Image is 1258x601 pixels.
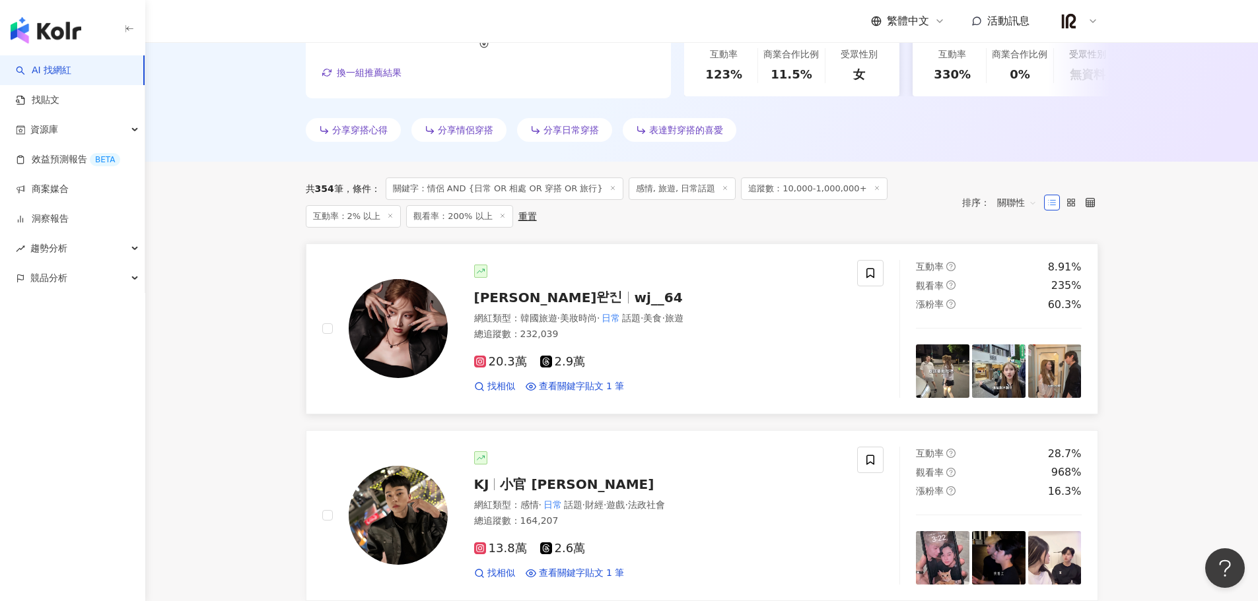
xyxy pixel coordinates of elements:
div: 互動率 [710,48,738,61]
div: 330% [934,66,971,82]
span: · [557,313,560,323]
div: 總追蹤數 ： 232,039 [474,328,842,341]
img: IR%20logo_%E9%BB%91.png [1057,9,1082,34]
a: 找貼文 [16,94,59,107]
span: 漲粉率 [916,299,944,309]
span: 感情, 旅遊, 日常話題 [629,177,736,200]
span: 互動率 [916,261,944,272]
div: 互動率 [938,48,966,61]
a: searchAI 找網紅 [16,64,71,77]
span: 關聯性 [997,192,1037,213]
span: 找相似 [487,567,515,580]
span: KJ [474,476,489,492]
a: 查看關鍵字貼文 1 筆 [526,567,625,580]
span: · [625,499,627,510]
span: 查看關鍵字貼文 1 筆 [539,380,625,393]
a: 商案媒合 [16,183,69,196]
span: 話題 [564,499,582,510]
span: 關鍵字：情侶 AND {日常 OR 相處 OR 穿搭 OR 旅行} [386,177,623,200]
span: question-circle [946,262,956,271]
span: 找相似 [487,380,515,393]
span: 20.3萬 [474,355,527,369]
div: 網紅類型 ： [474,312,842,325]
img: logo [11,17,81,44]
span: 2.9萬 [540,355,586,369]
div: 重置 [518,211,537,222]
div: 16.3% [1048,484,1082,499]
img: post-image [916,531,969,585]
div: 女 [853,66,865,82]
span: rise [16,244,25,253]
iframe: Help Scout Beacon - Open [1205,548,1245,588]
a: 找相似 [474,567,515,580]
span: 換一組推薦結果 [337,67,402,78]
div: 28.7% [1048,447,1082,461]
span: 美妝時尚 [560,313,597,323]
button: 換一組推薦結果 [322,63,402,82]
span: 分享日常穿搭 [543,125,599,135]
a: 查看關鍵字貼文 1 筆 [526,380,625,393]
div: 網紅類型 ： [474,499,842,512]
div: 商業合作比例 [763,48,819,61]
mark: 日常 [542,497,564,512]
img: post-image [972,531,1026,585]
span: · [582,499,585,510]
span: question-circle [946,486,956,495]
span: 話題 [622,313,641,323]
span: 觀看率：200% 以上 [406,205,512,228]
span: 互動率 [916,448,944,459]
div: 235% [1051,278,1082,293]
div: 受眾性別 [841,48,878,61]
span: 13.8萬 [474,542,527,555]
span: 繁體中文 [887,14,929,28]
div: 123% [705,66,742,82]
span: 分享穿搭心得 [332,125,388,135]
span: 354 [315,183,334,194]
span: 表達對穿搭的喜愛 [649,125,723,135]
span: 資源庫 [30,115,58,144]
span: 觀看率 [916,467,944,478]
span: 追蹤數：10,000-1,000,000+ [741,177,887,200]
span: question-circle [946,468,956,477]
span: 互動率：2% 以上 [306,205,402,228]
span: question-circle [946,449,956,458]
span: 感情 [520,499,539,510]
div: 受眾性別 [1069,48,1106,61]
span: [PERSON_NAME]완진 [474,290,623,305]
span: · [641,313,643,323]
div: 無資料 [1070,66,1105,82]
span: · [604,499,606,510]
span: · [662,313,664,323]
a: 找相似 [474,380,515,393]
a: 洞察報告 [16,212,69,226]
div: 商業合作比例 [992,48,1047,61]
span: 2.6萬 [540,542,586,555]
div: 60.3% [1048,298,1082,312]
span: 小官 [PERSON_NAME] [500,476,654,492]
span: · [597,313,600,323]
div: 968% [1051,465,1082,480]
div: 8.91% [1048,260,1082,274]
a: KOL AvatarKJ小官 [PERSON_NAME]網紅類型：感情·日常話題·財經·遊戲·法政社會總追蹤數：164,20713.8萬2.6萬找相似查看關鍵字貼文 1 筆互動率question... [306,430,1098,601]
span: question-circle [946,300,956,309]
div: 0% [1010,66,1030,82]
a: 效益預測報告BETA [16,153,120,166]
span: 美食 [643,313,662,323]
span: 法政社會 [628,499,665,510]
span: 條件 ： [343,183,380,194]
span: 觀看率 [916,280,944,291]
span: question-circle [946,280,956,290]
span: 漲粉率 [916,486,944,496]
span: 競品分析 [30,263,67,293]
span: 趨勢分析 [30,234,67,263]
span: 旅遊 [665,313,683,323]
div: 共 筆 [306,183,343,194]
span: · [539,499,542,510]
span: 財經 [585,499,604,510]
span: 韓國旅遊 [520,313,557,323]
span: 活動訊息 [987,15,1030,27]
div: 11.5% [771,66,812,82]
div: 總追蹤數 ： 164,207 [474,515,842,528]
span: wj__64 [634,290,682,305]
span: 遊戲 [606,499,625,510]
